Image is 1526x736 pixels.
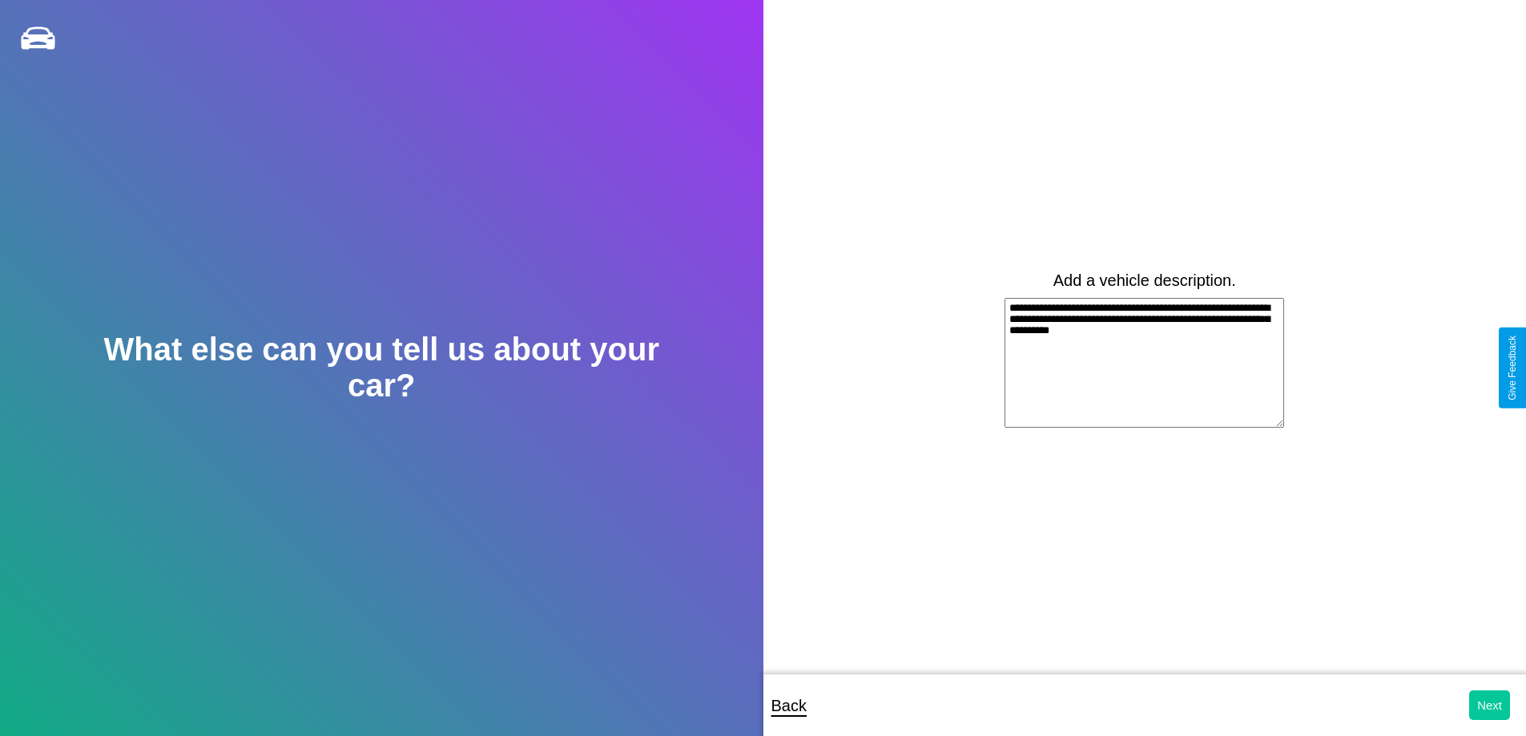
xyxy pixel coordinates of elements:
[76,332,686,404] h2: What else can you tell us about your car?
[1469,690,1510,720] button: Next
[1053,271,1236,290] label: Add a vehicle description.
[1507,336,1518,400] div: Give Feedback
[771,691,807,720] p: Back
